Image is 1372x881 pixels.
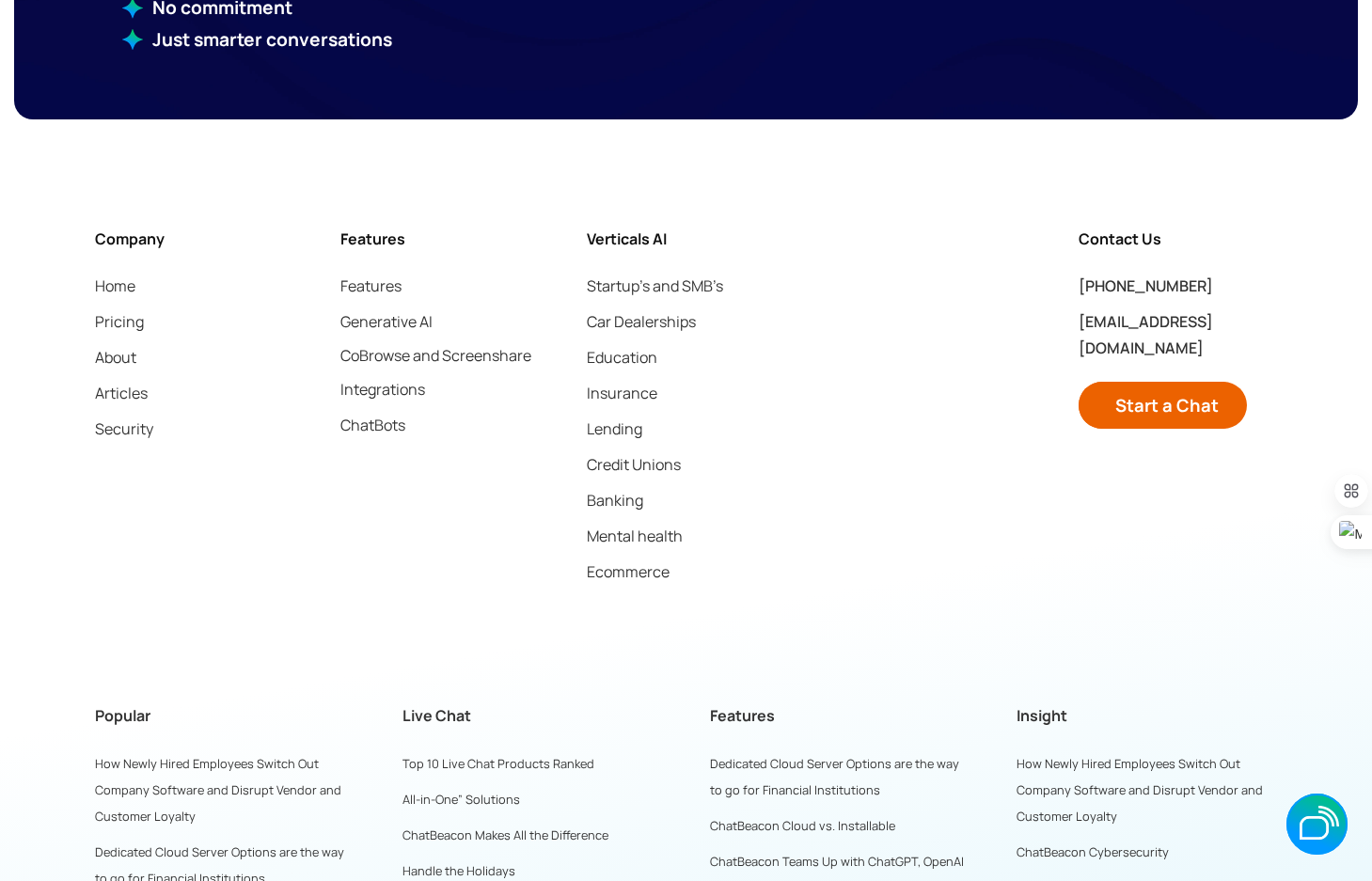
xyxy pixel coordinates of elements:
a: Insurance [587,380,657,406]
a: [EMAIL_ADDRESS][DOMAIN_NAME] [1079,311,1213,358]
a: ChatBeacon Teams Up with ChatGPT, OpenAI [710,853,964,870]
a: Top 10 Live Chat Products Ranked [402,755,594,772]
a: ChatBeacon Makes All the Difference [402,826,608,843]
a: [PHONE_NUMBER] [1079,275,1213,296]
a: How Newly Hired Employees Switch Out Company Software and Disrupt Vendor and Customer Loyalty [95,755,341,825]
a: About [95,344,136,370]
a: How Newly Hired Employees Switch Out Company Software and Disrupt Vendor and Customer Loyalty [1017,755,1263,825]
div: Popular [95,702,150,729]
a: Home [95,273,135,299]
a: Startup’s and SMB’s [587,273,723,299]
a: Lending [587,416,642,442]
div: Company [95,226,165,252]
a: ChatBeacon Cybersecurity [1017,843,1169,860]
a: Pricing [95,308,144,335]
div: Features [710,702,775,729]
a: Security [95,416,153,442]
a: Education [587,344,657,370]
a: ChatBots [340,412,405,438]
p: ‍ [143,26,592,54]
a: Credit Unions [587,451,681,478]
a: Mental health [587,523,683,549]
a: Generative AI [340,308,433,335]
a: ChatBeacon Cloud vs. Installable [710,817,895,834]
span: Start a Chat [1115,392,1219,418]
a: Dedicated Cloud Server Options are the way to go for Financial Institutions [710,755,959,798]
strong: Just smarter conversations [143,27,392,52]
a: Handle the Holidays [402,862,515,879]
a: CoBrowse and Screenshare [340,344,531,367]
div: Contact Us [1079,226,1161,252]
div: Insight [1017,702,1067,729]
div: Features [340,226,405,252]
div: Live Chat [402,702,471,729]
a: Banking [587,487,643,513]
a: Articles [95,380,148,406]
a: Car Dealerships [587,308,696,335]
a: All-in-One” Solutions [402,791,520,808]
div: Verticals AI [587,226,667,252]
a: Ecommerce [587,558,670,585]
a: Start a Chat [1079,382,1244,429]
a: Integrations [340,376,425,402]
a: Features [340,273,402,299]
